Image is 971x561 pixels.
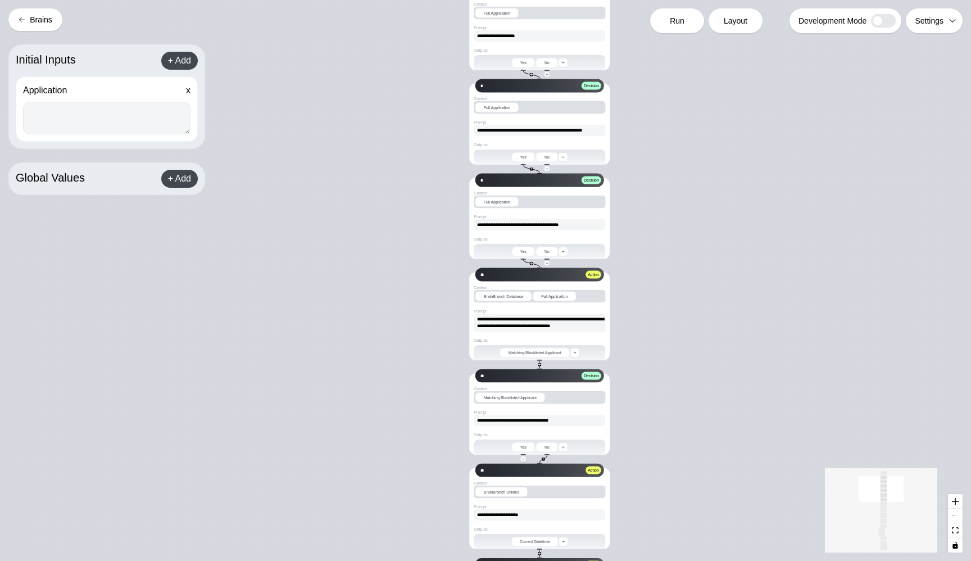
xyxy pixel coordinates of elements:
[536,58,558,67] div: No
[507,268,605,281] img: synapse header
[474,1,605,7] div: Context
[523,260,539,267] g: Edge from f276c4ec-34b0-4ec4-93e6-8af9af82a65f to 8a7f8005-a66e-41a7-a492-7d05c24abc93
[670,15,684,26] span: Run
[161,170,198,188] div: + Add
[161,52,198,70] div: + Add
[512,58,535,67] div: Yes
[474,391,605,404] button: Matching Blacklisted Applicant
[521,456,526,462] div: +
[474,142,488,147] div: Outputs
[948,538,963,553] button: toggle interactivity
[474,119,605,125] div: Prompt
[538,552,541,555] button: +
[474,386,605,391] div: Context
[474,409,605,415] div: Prompt
[8,8,62,31] button: Brains
[186,84,190,102] div: x
[475,292,532,301] div: BrainBranch Database
[474,214,605,219] div: Prompt
[709,8,763,33] button: Layout
[507,79,605,92] img: synapse header
[474,290,605,302] button: BrainBranch DatabaseFull Application
[475,197,519,207] div: Full Application
[474,47,488,53] div: Outputs
[507,464,605,477] img: synapse header
[512,152,535,162] div: Yes
[536,247,558,256] div: No
[512,247,535,256] div: Yes
[530,73,533,76] button: +
[545,166,550,171] div: +
[530,168,533,171] button: +
[475,103,519,112] div: Full Application
[536,442,558,452] div: No
[523,71,539,78] g: Edge from 278584f4-5034-4239-a4ac-0ec50d7a3aad to 02f8f18f-dc70-440d-84fc-55a2c3aa0d44
[474,25,605,30] div: Prompt
[511,537,558,546] div: Current Datetime
[474,526,488,532] div: Outputs
[474,480,605,486] div: Context
[906,8,963,33] button: Settings
[474,486,605,498] button: BrainBranch Utilities
[512,442,535,452] div: Yes
[507,369,605,382] img: synapse header
[523,165,539,173] g: Edge from 02f8f18f-dc70-440d-84fc-55a2c3aa0d44 to f276c4ec-34b0-4ec4-93e6-8af9af82a65f
[545,72,550,77] div: +
[474,337,488,343] div: Outputs
[474,236,488,242] div: Outputs
[530,262,533,265] button: +
[542,458,545,461] button: +
[789,8,901,33] div: Development Mode
[475,487,528,497] div: BrainBranch Utilities
[582,82,601,90] button: Decision
[582,372,601,380] button: Decision
[586,271,601,279] button: Action
[539,455,547,463] g: Edge from bba313ed-1070-4b22-a77d-51535a255061 to 04c8c3a7-052c-4bbf-9b7f-5ee1f793549b
[474,196,605,208] button: Full Application
[586,467,601,474] button: Action
[474,7,605,19] button: Full Application
[538,363,541,367] button: +
[948,494,963,509] button: zoom in
[474,190,605,196] div: Context
[545,261,550,266] div: +
[474,504,605,509] div: Prompt
[500,348,570,358] div: Matching Blacklisted Applicant
[533,292,576,301] div: Full Application
[582,177,601,184] button: Decision
[16,170,85,188] div: Global Values
[474,96,605,101] div: Context
[507,174,605,187] img: synapse header
[474,432,488,437] div: Outputs
[536,152,558,162] div: No
[474,101,605,114] button: Full Application
[475,393,545,402] div: Matching Blacklisted Applicant
[16,52,76,70] div: Initial Inputs
[948,523,963,538] button: fit view
[474,308,605,314] div: Prompt
[474,284,605,290] div: Context
[23,84,67,97] div: Application
[948,494,963,553] div: React Flow controls
[475,8,519,18] div: Full Application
